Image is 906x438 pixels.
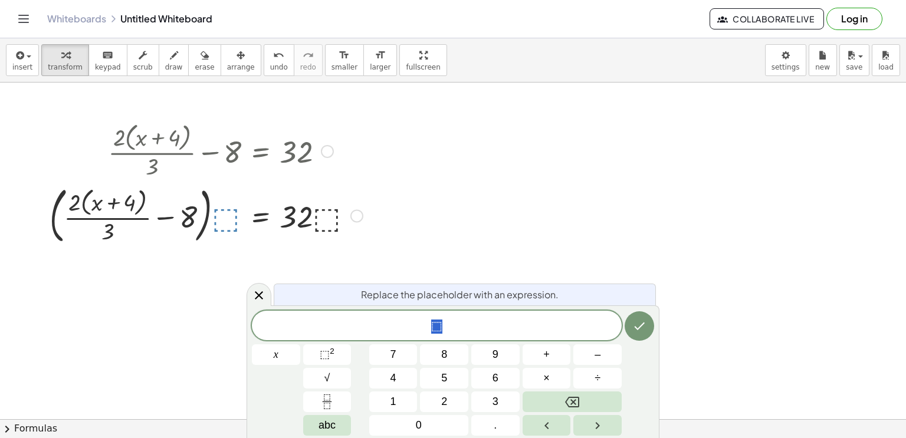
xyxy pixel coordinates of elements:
button: Left arrow [523,415,571,436]
span: redo [300,63,316,71]
span: . [494,417,497,433]
button: Done [625,311,654,341]
span: new [815,63,830,71]
button: arrange [221,44,261,76]
span: fullscreen [406,63,440,71]
span: erase [195,63,214,71]
span: load [878,63,894,71]
a: Whiteboards [47,13,106,25]
button: transform [41,44,89,76]
button: redoredo [294,44,323,76]
button: 9 [471,344,520,365]
span: – [595,347,600,363]
button: 4 [369,368,418,388]
button: scrub [127,44,159,76]
button: format_sizesmaller [325,44,364,76]
button: Log in [826,8,882,30]
button: new [809,44,837,76]
button: Right arrow [573,415,622,436]
span: 6 [493,370,498,386]
i: undo [273,48,284,62]
button: settings [765,44,806,76]
span: save [846,63,862,71]
button: Backspace [523,391,622,412]
button: Toggle navigation [14,9,33,28]
span: abc [319,417,336,433]
span: 5 [441,370,447,386]
span: insert [12,63,32,71]
span: keypad [95,63,121,71]
button: Alphabet [303,415,352,436]
span: √ [324,370,330,386]
span: Collaborate Live [720,14,814,24]
span: 1 [390,394,396,410]
button: Plus [523,344,571,365]
span: undo [270,63,288,71]
i: format_size [339,48,350,62]
button: Times [523,368,571,388]
span: 0 [416,417,422,433]
span: × [543,370,550,386]
button: 2 [420,391,468,412]
span: transform [48,63,83,71]
span: smaller [331,63,357,71]
span: ⬚ [431,320,442,334]
span: ÷ [595,370,600,386]
button: insert [6,44,39,76]
button: 3 [471,391,520,412]
span: 3 [493,394,498,410]
span: 4 [390,370,396,386]
i: keyboard [102,48,113,62]
button: 0 [369,415,468,436]
button: 7 [369,344,418,365]
i: redo [303,48,314,62]
button: 5 [420,368,468,388]
span: settings [772,63,800,71]
button: Squared [303,344,352,365]
span: 2 [441,394,447,410]
button: . [471,415,520,436]
button: save [839,44,869,76]
button: 1 [369,391,418,412]
span: draw [165,63,183,71]
button: format_sizelarger [363,44,397,76]
button: Square root [303,368,352,388]
span: arrange [227,63,255,71]
span: Replace the placeholder with an expression. [361,288,559,302]
span: scrub [133,63,153,71]
button: Fraction [303,391,352,412]
button: Collaborate Live [710,8,824,29]
span: x [274,347,278,363]
button: Minus [573,344,622,365]
button: load [872,44,900,76]
button: 8 [420,344,468,365]
span: 7 [390,347,396,363]
span: larger [370,63,390,71]
button: 6 [471,368,520,388]
button: erase [188,44,221,76]
button: x [252,344,300,365]
span: 8 [441,347,447,363]
span: ⬚ [320,348,330,360]
button: keyboardkeypad [88,44,127,76]
button: Divide [573,368,622,388]
sup: 2 [330,347,334,355]
i: format_size [375,48,386,62]
button: undoundo [264,44,294,76]
button: draw [159,44,189,76]
span: 9 [493,347,498,363]
span: + [543,347,550,363]
button: fullscreen [399,44,447,76]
